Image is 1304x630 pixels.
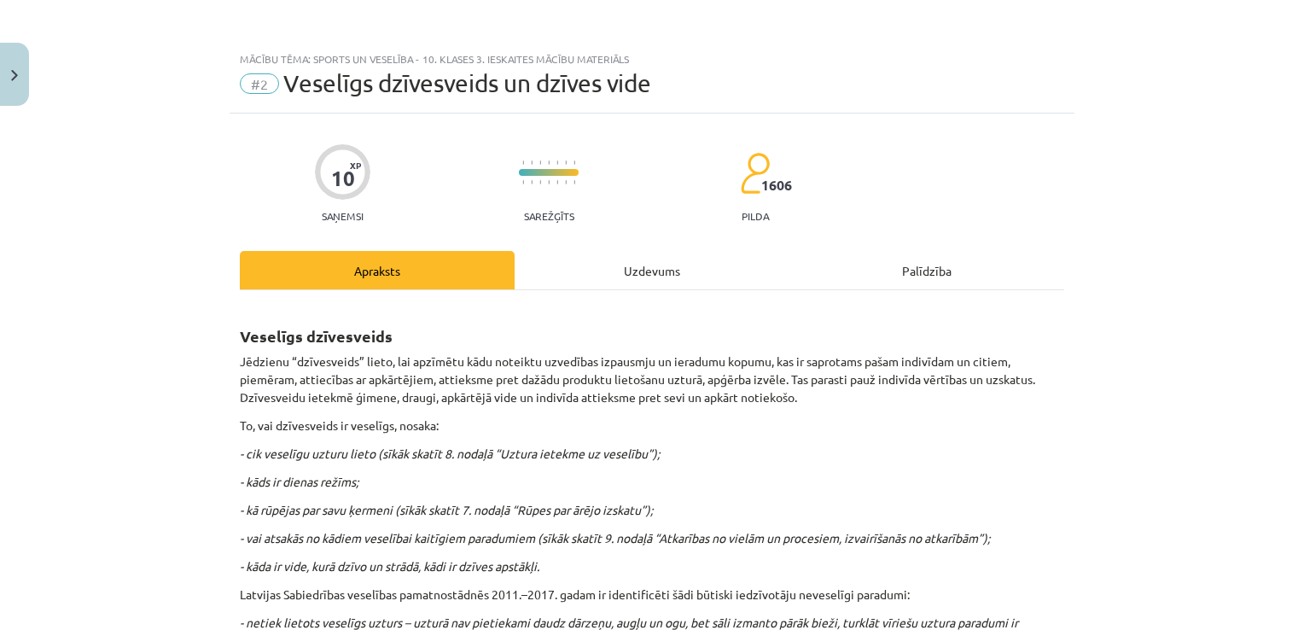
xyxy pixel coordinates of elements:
p: Jēdzienu “dzīvesveids” lieto, lai apzīmētu kādu noteiktu uzvedības izpausmju un ieradumu kopumu, ... [240,353,1064,406]
div: Palīdzība [789,251,1064,289]
img: icon-short-line-57e1e144782c952c97e751825c79c345078a6d821885a25fce030b3d8c18986b.svg [531,180,533,184]
i: - kāds ir dienas režīms; [240,474,358,489]
img: icon-short-line-57e1e144782c952c97e751825c79c345078a6d821885a25fce030b3d8c18986b.svg [565,160,567,165]
i: - kā rūpējas par savu ķermeni (sīkāk skatīt 7. nodaļā “Rūpes par ārējo izskatu”); [240,502,653,517]
img: icon-short-line-57e1e144782c952c97e751825c79c345078a6d821885a25fce030b3d8c18986b.svg [539,180,541,184]
p: pilda [742,210,769,222]
p: To, vai dzīvesveids ir veselīgs, nosaka: [240,417,1064,435]
span: #2 [240,73,279,94]
img: icon-short-line-57e1e144782c952c97e751825c79c345078a6d821885a25fce030b3d8c18986b.svg [565,180,567,184]
img: icon-short-line-57e1e144782c952c97e751825c79c345078a6d821885a25fce030b3d8c18986b.svg [573,180,575,184]
div: Mācību tēma: Sports un veselība - 10. klases 3. ieskaites mācību materiāls [240,53,1064,65]
span: XP [350,160,361,170]
img: icon-short-line-57e1e144782c952c97e751825c79c345078a6d821885a25fce030b3d8c18986b.svg [531,160,533,165]
b: Veselīgs dzīvesveids [240,326,393,346]
img: icon-short-line-57e1e144782c952c97e751825c79c345078a6d821885a25fce030b3d8c18986b.svg [573,160,575,165]
img: icon-short-line-57e1e144782c952c97e751825c79c345078a6d821885a25fce030b3d8c18986b.svg [556,180,558,184]
p: Sarežģīts [524,210,574,222]
i: - cik veselīgu uzturu lieto (sīkāk skatīt 8. nodaļā “Uztura ietekme uz veselību”); [240,446,660,461]
p: Saņemsi [315,210,370,222]
i: - vai atsakās no kādiem veselībai kaitīgiem paradumiem (sīkāk skatīt 9. nodaļā “Atkarības no viel... [240,530,990,545]
div: Apraksts [240,251,515,289]
img: icon-short-line-57e1e144782c952c97e751825c79c345078a6d821885a25fce030b3d8c18986b.svg [556,160,558,165]
img: icon-short-line-57e1e144782c952c97e751825c79c345078a6d821885a25fce030b3d8c18986b.svg [539,160,541,165]
img: students-c634bb4e5e11cddfef0936a35e636f08e4e9abd3cc4e673bd6f9a4125e45ecb1.svg [740,152,770,195]
p: Latvijas Sabiedrības veselības pamatnostādnēs 2011.–2017. gadam ir identificēti šādi būtiski iedz... [240,586,1064,604]
div: 10 [331,166,355,190]
img: icon-close-lesson-0947bae3869378f0d4975bcd49f059093ad1ed9edebbc8119c70593378902aed.svg [11,70,18,81]
img: icon-short-line-57e1e144782c952c97e751825c79c345078a6d821885a25fce030b3d8c18986b.svg [548,180,550,184]
span: Veselīgs dzīvesveids un dzīves vide [283,69,651,97]
span: 1606 [761,178,792,193]
img: icon-short-line-57e1e144782c952c97e751825c79c345078a6d821885a25fce030b3d8c18986b.svg [548,160,550,165]
i: - kāda ir vide, kurā dzīvo un strādā, kādi ir dzīves apstākļi. [240,558,539,574]
img: icon-short-line-57e1e144782c952c97e751825c79c345078a6d821885a25fce030b3d8c18986b.svg [522,180,524,184]
img: icon-short-line-57e1e144782c952c97e751825c79c345078a6d821885a25fce030b3d8c18986b.svg [522,160,524,165]
div: Uzdevums [515,251,789,289]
